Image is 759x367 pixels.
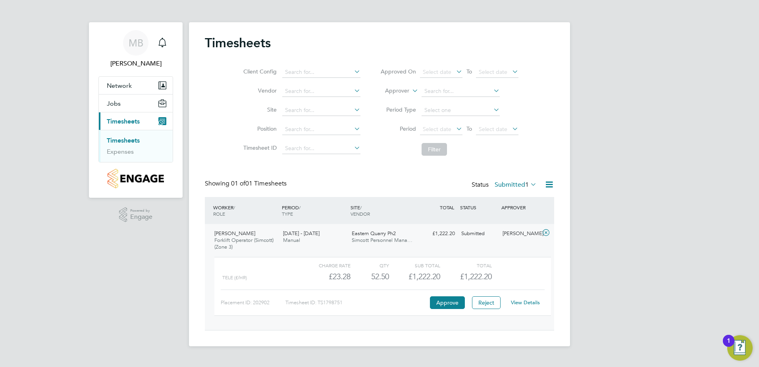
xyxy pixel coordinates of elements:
span: Matt Beavis [98,59,173,68]
span: Select date [423,68,451,75]
span: [PERSON_NAME] [214,230,255,237]
span: / [360,204,362,211]
span: Powered by [130,207,152,214]
input: Search for... [282,124,360,135]
label: Submitted [495,181,537,189]
button: Open Resource Center, 1 new notification [727,335,753,361]
span: Simcott Personnel Mana… [352,237,412,243]
div: 52.50 [351,270,389,283]
div: [PERSON_NAME] [499,227,541,240]
span: Jobs [107,100,121,107]
div: Total [440,261,491,270]
div: Charge rate [299,261,351,270]
span: To [464,66,474,77]
label: Position [241,125,277,132]
span: £1,222.20 [460,272,492,281]
nav: Main navigation [89,22,183,198]
span: ROLE [213,211,225,217]
div: £1,222.20 [389,270,440,283]
div: PERIOD [280,200,349,221]
input: Search for... [282,67,360,78]
input: Search for... [282,105,360,116]
div: £1,222.20 [417,227,458,240]
a: Timesheets [107,137,140,144]
a: Go to home page [98,169,173,188]
button: Timesheets [99,112,173,130]
div: QTY [351,261,389,270]
a: View Details [511,299,540,306]
label: Approver [374,87,409,95]
span: [DATE] - [DATE] [283,230,320,237]
div: WORKER [211,200,280,221]
a: Powered byEngage [119,207,153,222]
label: Vendor [241,87,277,94]
span: Engage [130,214,152,220]
span: 1 [525,181,529,189]
span: Select date [423,126,451,133]
span: / [233,204,235,211]
div: SITE [349,200,417,221]
label: Period [380,125,416,132]
h2: Timesheets [205,35,271,51]
input: Select one [422,105,500,116]
label: Approved On [380,68,416,75]
div: APPROVER [499,200,541,214]
div: Placement ID: 202902 [221,296,285,309]
div: STATUS [458,200,499,214]
span: Manual [283,237,300,243]
button: Filter [422,143,447,156]
label: Period Type [380,106,416,113]
span: Network [107,82,132,89]
button: Approve [430,296,465,309]
input: Search for... [282,143,360,154]
span: VENDOR [351,211,370,217]
span: TOTAL [440,204,454,211]
input: Search for... [422,86,500,97]
button: Jobs [99,95,173,112]
input: Search for... [282,86,360,97]
div: £23.28 [299,270,351,283]
a: MB[PERSON_NAME] [98,30,173,68]
span: Select date [479,126,507,133]
span: Select date [479,68,507,75]
span: MB [129,38,143,48]
span: Forklift Operator (Simcott) (Zone 3) [214,237,274,250]
span: Eastern Quarry Ph2 [352,230,396,237]
span: TYPE [282,211,293,217]
span: Timesheets [107,118,140,125]
span: 01 Timesheets [231,180,287,187]
div: Status [472,180,538,191]
span: To [464,124,474,134]
div: Sub Total [389,261,440,270]
a: Expenses [107,148,134,155]
label: Client Config [241,68,277,75]
span: 01 of [231,180,245,187]
label: Timesheet ID [241,144,277,151]
div: Timesheet ID: TS1798751 [285,296,428,309]
div: 1 [727,341,730,351]
img: countryside-properties-logo-retina.png [108,169,164,188]
div: Submitted [458,227,499,240]
div: Timesheets [99,130,173,162]
button: Network [99,77,173,94]
span: / [299,204,301,211]
label: Site [241,106,277,113]
span: tele (£/HR) [222,275,247,280]
button: Reject [472,296,501,309]
div: Showing [205,180,288,188]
